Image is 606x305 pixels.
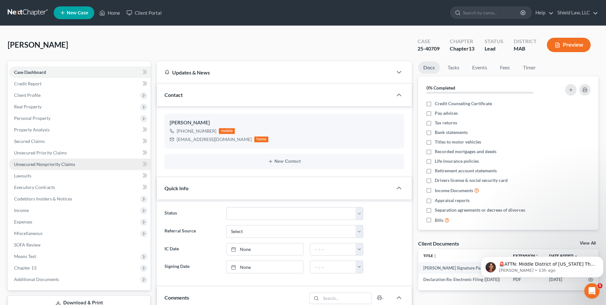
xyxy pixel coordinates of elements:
iframe: Intercom notifications message [478,243,606,288]
label: IC Date [161,243,223,256]
label: Status [161,207,223,220]
span: Separation agreements or decrees of divorces [435,207,525,213]
span: Titles to motor vehicles [435,139,481,145]
span: Means Test [14,254,36,259]
button: New Contact [170,159,399,164]
span: Property Analysis [14,127,50,132]
span: Expenses [14,219,32,224]
td: [PERSON_NAME] Signature Pages-pdf [418,262,508,274]
div: 25-40709 [418,45,440,52]
span: Income Documents [435,187,473,194]
a: None [226,243,303,255]
div: MAB [514,45,537,52]
a: Property Analysis [9,124,150,136]
input: Search... [321,293,372,304]
a: Tasks [442,61,464,74]
span: Codebtors Insiders & Notices [14,196,72,201]
span: Appraisal reports [435,197,470,204]
div: home [254,137,268,142]
span: Case Dashboard [14,69,46,75]
span: Tax returns [435,120,457,126]
span: Drivers license & social security card [435,177,508,184]
a: Timer [518,61,541,74]
a: SOFA Review [9,239,150,251]
div: Chapter [450,38,474,45]
span: Chapter 13 [14,265,36,270]
div: [EMAIL_ADDRESS][DOMAIN_NAME] [177,136,252,143]
a: Unsecured Nonpriority Claims [9,159,150,170]
span: Unsecured Priority Claims [14,150,67,155]
a: Unsecured Priority Claims [9,147,150,159]
span: Secured Claims [14,138,45,144]
div: Case [418,38,440,45]
input: Search by name... [463,7,521,19]
iframe: Intercom live chat [584,283,600,299]
div: [PHONE_NUMBER] [177,128,216,134]
a: Lawsuits [9,170,150,182]
span: Pay advices [435,110,458,116]
button: Preview [547,38,591,52]
span: Lawsuits [14,173,31,178]
a: Home [96,7,123,19]
a: Secured Claims [9,136,150,147]
span: Credit Counseling Certificate [435,100,492,107]
div: Chapter [450,45,474,52]
a: Credit Report [9,78,150,90]
span: Unsecured Nonpriority Claims [14,161,75,167]
span: Credit Report [14,81,42,86]
label: Signing Date [161,261,223,273]
a: Case Dashboard [9,66,150,78]
span: New Case [67,11,88,15]
span: Bank statements [435,129,468,136]
td: Declaration Re: Electronic Filing ([DATE]) [418,274,508,285]
div: Status [485,38,503,45]
div: mobile [219,128,235,134]
strong: 0% Completed [426,85,455,90]
div: Client Documents [418,240,459,247]
span: Miscellaneous [14,231,42,236]
a: Shield Law, LLC [554,7,598,19]
span: Recorded mortgages and deeds [435,148,496,155]
a: Docs [418,61,440,74]
a: Titleunfold_more [423,253,437,258]
span: Real Property [14,104,42,109]
span: Client Profile [14,92,41,98]
a: Fees [495,61,515,74]
a: Events [467,61,492,74]
input: -- : -- [310,243,356,255]
span: 13 [469,45,474,51]
input: -- : -- [310,261,356,273]
span: Comments [165,294,189,301]
a: Help [532,7,554,19]
span: Quick Info [165,185,188,191]
div: [PERSON_NAME] [170,119,399,127]
span: Additional Documents [14,277,59,282]
span: Personal Property [14,115,50,121]
div: Updates & News [165,69,385,76]
span: Executory Contracts [14,184,55,190]
div: District [514,38,537,45]
span: Income [14,207,29,213]
a: Client Portal [123,7,165,19]
span: Life insurance policies [435,158,479,164]
i: unfold_more [433,254,437,258]
span: Bills [435,217,443,223]
div: Lead [485,45,503,52]
a: None [226,261,303,273]
span: Retirement account statements [435,168,497,174]
a: View All [580,241,596,246]
label: Referral Source [161,225,223,238]
span: 5 [597,283,602,288]
a: Executory Contracts [9,182,150,193]
span: SOFA Review [14,242,41,247]
span: [PERSON_NAME] [8,40,68,49]
span: Contact [165,92,183,98]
